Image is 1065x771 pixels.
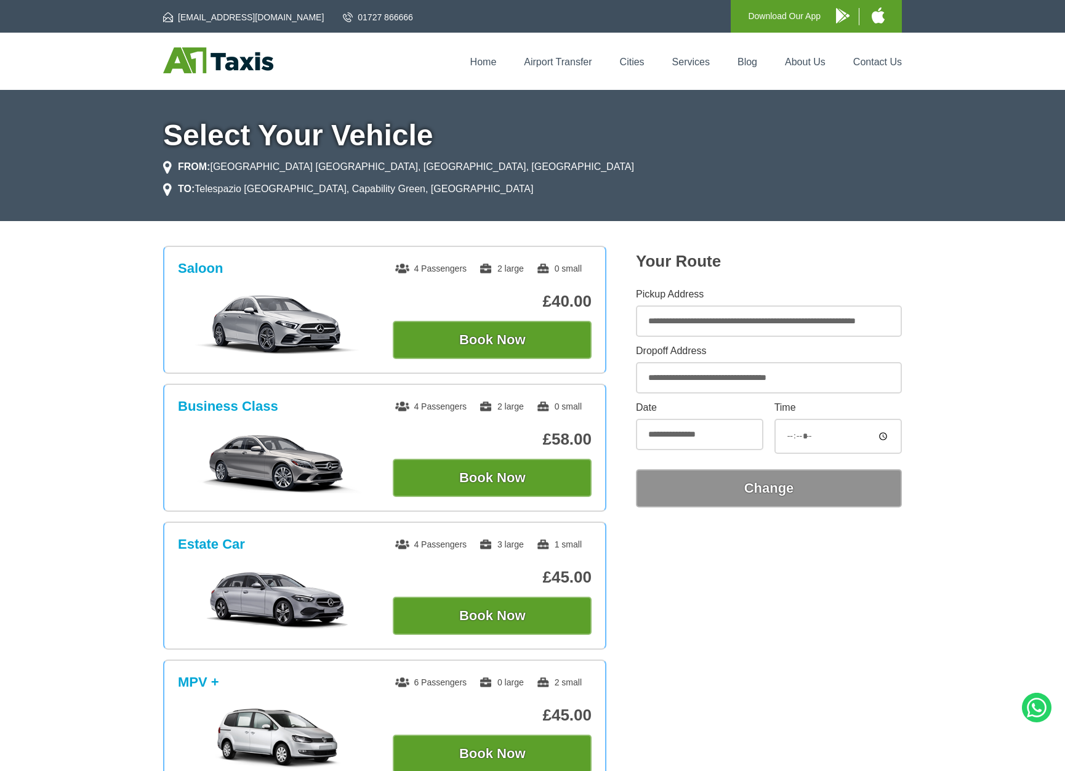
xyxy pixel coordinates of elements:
a: Cities [620,57,645,67]
span: 2 small [536,677,582,687]
h3: Estate Car [178,536,245,552]
span: 3 large [479,539,524,549]
span: 0 small [536,402,582,411]
button: Book Now [393,597,592,635]
span: 2 large [479,402,524,411]
span: 4 Passengers [395,539,467,549]
span: 4 Passengers [395,402,467,411]
a: 01727 866666 [343,11,413,23]
h1: Select Your Vehicle [163,121,902,150]
span: 0 large [479,677,524,687]
a: Airport Transfer [524,57,592,67]
button: Book Now [393,459,592,497]
p: £45.00 [393,706,592,725]
span: 1 small [536,539,582,549]
span: 2 large [479,264,524,273]
a: [EMAIL_ADDRESS][DOMAIN_NAME] [163,11,324,23]
a: Blog [737,57,757,67]
p: £40.00 [393,292,592,311]
strong: TO: [178,184,195,194]
img: A1 Taxis iPhone App [872,7,885,23]
li: [GEOGRAPHIC_DATA] [GEOGRAPHIC_DATA], [GEOGRAPHIC_DATA], [GEOGRAPHIC_DATA] [163,159,634,174]
img: A1 Taxis Android App [836,8,850,23]
img: Saloon [185,294,370,355]
label: Pickup Address [636,289,902,299]
span: 6 Passengers [395,677,467,687]
span: 0 small [536,264,582,273]
p: £58.00 [393,430,592,449]
img: MPV + [185,708,370,769]
h2: Your Route [636,252,902,271]
h3: MPV + [178,674,219,690]
p: Download Our App [748,9,821,24]
img: Estate Car [185,570,370,631]
p: £45.00 [393,568,592,587]
label: Time [774,403,902,413]
img: Business Class [185,432,370,493]
a: Services [672,57,710,67]
h3: Saloon [178,260,223,277]
label: Dropoff Address [636,346,902,356]
a: About Us [785,57,826,67]
span: 4 Passengers [395,264,467,273]
li: Telespazio [GEOGRAPHIC_DATA], Capability Green, [GEOGRAPHIC_DATA] [163,182,533,196]
img: A1 Taxis St Albans LTD [163,47,273,73]
button: Change [636,469,902,507]
button: Book Now [393,321,592,359]
strong: FROM: [178,161,210,172]
label: Date [636,403,763,413]
a: Home [470,57,497,67]
h3: Business Class [178,398,278,414]
a: Contact Us [853,57,902,67]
